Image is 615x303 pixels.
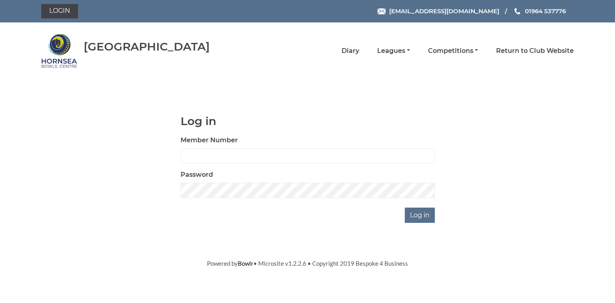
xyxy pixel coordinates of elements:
span: Powered by • Microsite v1.2.2.6 • Copyright 2019 Bespoke 4 Business [207,260,408,267]
a: Bowlr [238,260,253,267]
span: [EMAIL_ADDRESS][DOMAIN_NAME] [389,7,499,15]
label: Password [181,170,213,180]
h1: Log in [181,115,435,127]
label: Member Number [181,135,238,145]
a: Return to Club Website [496,46,574,55]
span: 01964 537776 [525,7,566,15]
div: [GEOGRAPHIC_DATA] [84,40,210,53]
input: Log in [405,208,435,223]
a: Login [41,4,78,18]
a: Email [EMAIL_ADDRESS][DOMAIN_NAME] [378,6,499,16]
img: Phone us [515,8,520,14]
a: Leagues [377,46,410,55]
img: Hornsea Bowls Centre [41,33,77,69]
a: Diary [342,46,359,55]
a: Phone us 01964 537776 [513,6,566,16]
img: Email [378,8,386,14]
a: Competitions [428,46,478,55]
